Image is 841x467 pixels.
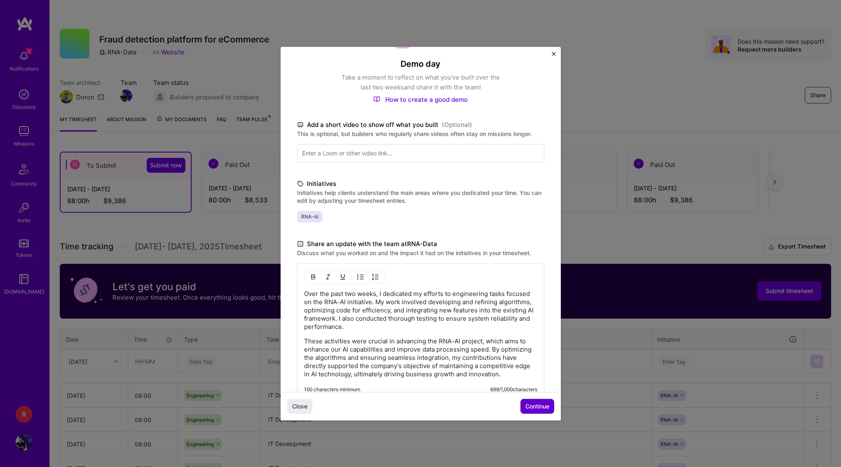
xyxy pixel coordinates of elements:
[292,402,307,411] span: Close
[340,273,346,280] img: Underline
[287,399,312,414] button: Close
[297,179,304,188] i: icon TagBlack
[520,399,554,414] button: Continue
[304,337,537,378] p: These activities were crucial in advancing the RNA-AI project, which aims to enhance our AI capab...
[297,120,544,129] label: Add a short video to show off what you built
[442,120,472,129] span: (Optional)
[304,289,537,331] p: Over the past two weeks, I dedicated my efforts to engineering tasks focused on the RNA-AI initia...
[338,72,503,92] p: Take a moment to reflect on what you've built over the last two weeks and share it with the team!
[297,239,544,249] label: Share an update with the team at RNA-Data
[297,58,544,69] h4: Demo day
[297,188,544,204] label: Initiatives help clients understand the main areas where you dedicated your time. You can edit by...
[552,52,556,60] button: Close
[357,273,364,280] img: UL
[297,129,544,137] label: This is optional, but builders who regularly share videos often stay on missions longer.
[372,273,379,280] img: OL
[525,402,549,411] span: Continue
[310,273,316,280] img: Bold
[297,120,304,129] i: icon TvBlack
[297,144,544,162] input: Enter a Loom or other video link...
[304,386,360,392] div: 100 characters minimum
[373,96,380,103] img: How to create a good demo
[297,211,323,222] span: RNA-AI
[373,95,468,103] a: How to create a good demo
[490,386,537,392] div: 699 / 1,000 characters
[297,239,304,249] i: icon DocumentBlack
[297,249,544,256] label: Discuss what you worked on and the impact it had on the initiatives in your timesheet.
[325,273,331,280] img: Italic
[297,178,544,188] label: Initiatives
